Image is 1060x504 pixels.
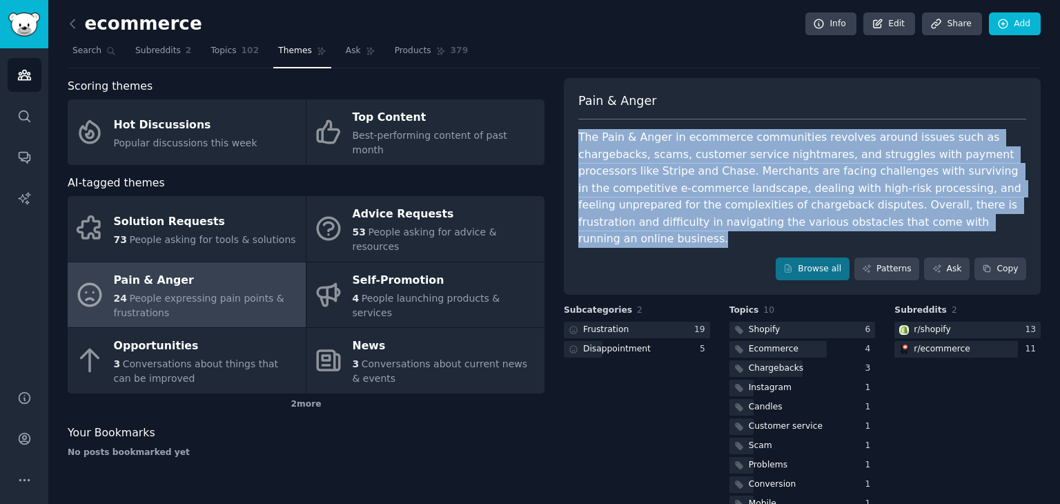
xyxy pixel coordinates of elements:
div: Scam [749,440,772,452]
span: Best-performing content of past month [353,130,507,155]
div: Chargebacks [749,362,803,375]
a: Search [68,40,121,68]
div: Ecommerce [749,343,798,356]
span: Themes [278,45,312,57]
span: People asking for tools & solutions [129,234,295,245]
span: 24 [114,293,127,304]
a: Products379 [390,40,473,68]
span: 10 [763,305,774,315]
a: Hot DiscussionsPopular discussions this week [68,99,306,165]
a: Frustration19 [564,322,710,339]
div: Conversion [749,478,796,491]
a: Scam1 [729,438,876,455]
a: Opportunities3Conversations about things that can be improved [68,328,306,394]
div: Advice Requests [353,204,538,226]
span: People asking for advice & resources [353,226,497,252]
div: Solution Requests [114,211,296,233]
h2: ecommerce [68,13,202,35]
span: 2 [186,45,192,57]
div: r/ shopify [914,324,950,336]
img: GummySearch logo [8,12,40,37]
span: Your Bookmarks [68,425,155,442]
button: Copy [974,258,1026,281]
a: Chargebacks3 [729,360,876,378]
a: Conversion1 [729,476,876,494]
a: News3Conversations about current news & events [306,328,544,394]
a: ecommercer/ecommerce11 [894,341,1041,358]
span: 102 [242,45,259,57]
div: 1 [865,420,876,433]
a: Candles1 [729,399,876,416]
div: Hot Discussions [114,114,257,136]
div: 4 [865,343,876,356]
a: Solution Requests73People asking for tools & solutions [68,196,306,262]
div: Top Content [353,107,538,129]
img: ecommerce [899,345,909,354]
div: 1 [865,478,876,491]
a: Problems1 [729,457,876,474]
span: People launching products & services [353,293,500,318]
span: Conversations about current news & events [353,358,528,384]
div: Instagram [749,382,792,394]
a: shopifyr/shopify13 [894,322,1041,339]
span: 3 [353,358,360,369]
div: 1 [865,382,876,394]
div: 2 more [68,394,544,416]
span: 379 [451,45,469,57]
span: 3 [114,358,121,369]
div: 1 [865,459,876,472]
div: 6 [865,324,876,336]
a: Themes [273,40,331,68]
span: People expressing pain points & frustrations [114,293,284,318]
a: Shopify6 [729,322,876,339]
a: Advice Requests53People asking for advice & resources [306,196,544,262]
img: shopify [899,325,909,335]
a: Patterns [854,258,919,281]
span: Topics [729,304,759,317]
a: Self-Promotion4People launching products & services [306,262,544,328]
span: 2 [637,305,642,315]
a: Edit [863,12,915,36]
div: The Pain & Anger in ecommerce communities revolves around issues such as chargebacks, scams, cust... [578,129,1026,248]
div: News [353,336,538,358]
div: No posts bookmarked yet [68,447,544,459]
a: Subreddits2 [130,40,196,68]
span: Subreddits [894,304,947,317]
a: Disappointment5 [564,341,710,358]
div: 11 [1025,343,1041,356]
span: Ask [346,45,361,57]
div: Candles [749,401,783,414]
a: Info [805,12,856,36]
div: Opportunities [114,336,299,358]
span: 4 [353,293,360,304]
span: Subreddits [135,45,181,57]
span: Popular discussions this week [114,137,257,148]
div: Frustration [583,324,629,336]
div: 1 [865,440,876,452]
span: 53 [353,226,366,238]
a: Instagram1 [729,380,876,397]
div: Problems [749,459,787,472]
a: Topics102 [206,40,264,68]
a: Ecommerce4 [729,341,876,358]
span: Products [395,45,431,57]
a: Pain & Anger24People expressing pain points & frustrations [68,262,306,328]
div: Pain & Anger [114,269,299,291]
div: Disappointment [583,343,651,356]
a: Customer service1 [729,418,876,436]
div: Customer service [749,420,823,433]
span: Scoring themes [68,78,153,95]
div: 3 [865,362,876,375]
span: AI-tagged themes [68,175,165,192]
div: Self-Promotion [353,269,538,291]
a: Add [989,12,1041,36]
div: 5 [700,343,710,356]
a: Browse all [776,258,850,281]
a: Ask [341,40,380,68]
span: Search [72,45,101,57]
a: Top ContentBest-performing content of past month [306,99,544,165]
div: 13 [1025,324,1041,336]
div: 1 [865,401,876,414]
span: Topics [210,45,236,57]
a: Ask [924,258,970,281]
